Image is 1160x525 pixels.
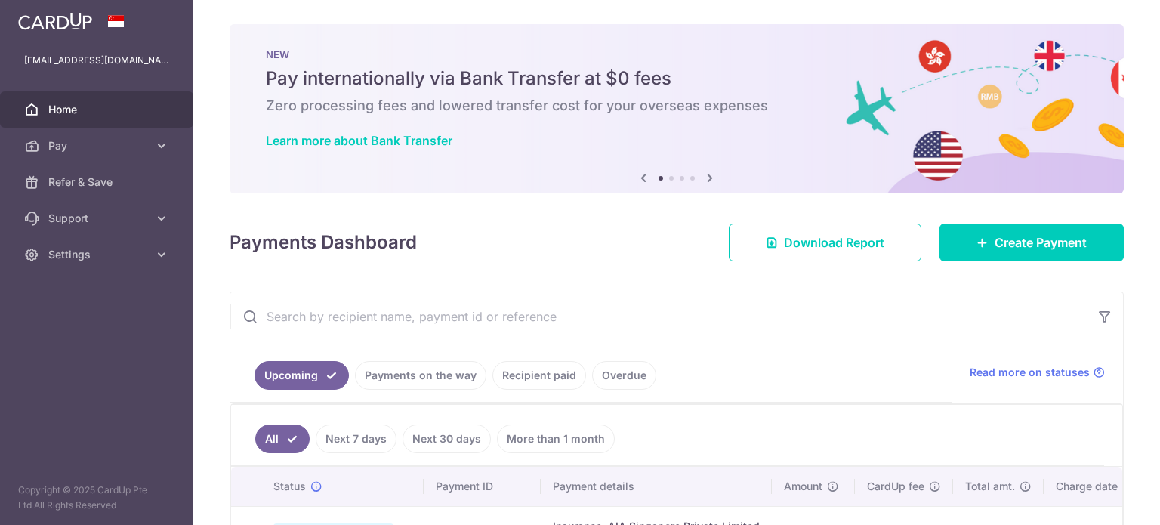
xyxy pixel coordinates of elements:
span: Amount [784,479,822,494]
a: Payments on the way [355,361,486,390]
a: Learn more about Bank Transfer [266,133,452,148]
a: Create Payment [939,224,1124,261]
a: Recipient paid [492,361,586,390]
a: Next 30 days [403,425,491,453]
a: Overdue [592,361,656,390]
p: [EMAIL_ADDRESS][DOMAIN_NAME] [24,53,169,68]
span: Pay [48,138,148,153]
span: CardUp fee [867,479,924,494]
a: Next 7 days [316,425,396,453]
h5: Pay internationally via Bank Transfer at $0 fees [266,66,1087,91]
span: Create Payment [995,233,1087,252]
span: Settings [48,247,148,262]
span: Charge date [1056,479,1118,494]
h6: Zero processing fees and lowered transfer cost for your overseas expenses [266,97,1087,115]
a: Read more on statuses [970,365,1105,380]
span: Refer & Save [48,174,148,190]
th: Payment details [541,467,772,506]
img: CardUp [18,12,92,30]
a: More than 1 month [497,425,615,453]
a: All [255,425,310,453]
a: Upcoming [255,361,349,390]
span: Support [48,211,148,226]
span: Download Report [784,233,884,252]
input: Search by recipient name, payment id or reference [230,292,1087,341]
p: NEW [266,48,1087,60]
img: Bank transfer banner [230,24,1124,193]
span: Status [273,479,306,494]
span: Home [48,102,148,117]
span: Read more on statuses [970,365,1090,380]
th: Payment ID [424,467,541,506]
h4: Payments Dashboard [230,229,417,256]
span: Total amt. [965,479,1015,494]
a: Download Report [729,224,921,261]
